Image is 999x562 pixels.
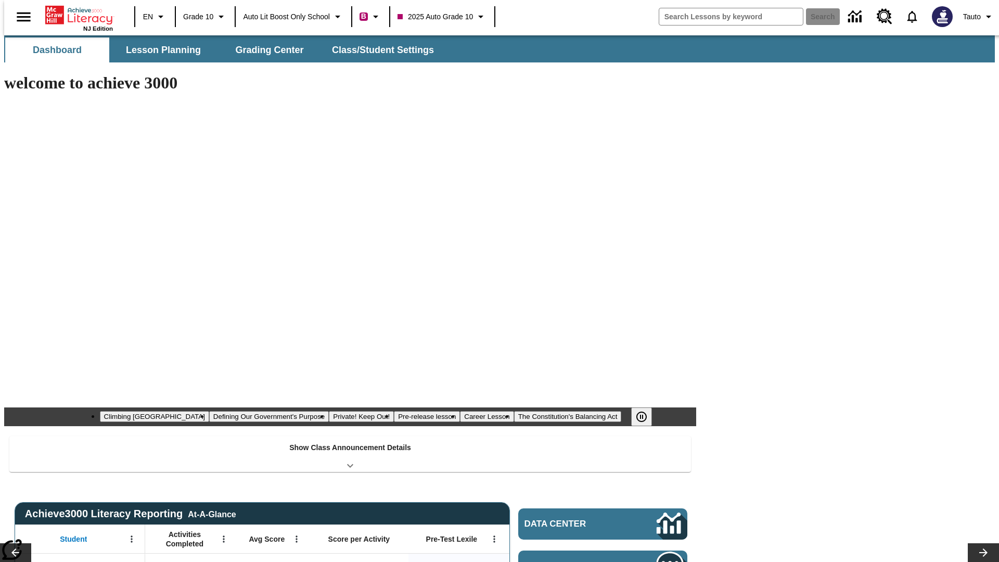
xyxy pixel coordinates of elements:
[243,11,330,22] span: Auto Lit Boost only School
[126,44,201,56] span: Lesson Planning
[328,534,390,544] span: Score per Activity
[518,508,687,540] a: Data Center
[138,7,172,26] button: Language: EN, Select a language
[183,11,213,22] span: Grade 10
[33,44,82,56] span: Dashboard
[239,7,348,26] button: School: Auto Lit Boost only School, Select your school
[289,531,304,547] button: Open Menu
[150,530,219,548] span: Activities Completed
[394,411,460,422] button: Slide 4 Pre-release lesson
[9,436,691,472] div: Show Class Announcement Details
[4,73,696,93] h1: welcome to achieve 3000
[870,3,899,31] a: Resource Center, Will open in new tab
[188,508,236,519] div: At-A-Glance
[83,25,113,32] span: NJ Edition
[4,35,995,62] div: SubNavbar
[124,531,139,547] button: Open Menu
[963,11,981,22] span: Tauto
[235,44,303,56] span: Grading Center
[324,37,442,62] button: Class/Student Settings
[217,37,322,62] button: Grading Center
[842,3,870,31] a: Data Center
[100,411,209,422] button: Slide 1 Climbing Mount Tai
[209,411,329,422] button: Slide 2 Defining Our Government's Purpose
[249,534,285,544] span: Avg Score
[514,411,622,422] button: Slide 6 The Constitution's Balancing Act
[631,407,652,426] button: Pause
[631,407,662,426] div: Pause
[968,543,999,562] button: Lesson carousel, Next
[329,411,394,422] button: Slide 3 Private! Keep Out!
[179,7,232,26] button: Grade: Grade 10, Select a grade
[524,519,622,529] span: Data Center
[4,37,443,62] div: SubNavbar
[216,531,232,547] button: Open Menu
[926,3,959,30] button: Select a new avatar
[393,7,491,26] button: Class: 2025 Auto Grade 10, Select your class
[5,37,109,62] button: Dashboard
[355,7,386,26] button: Boost Class color is violet red. Change class color
[426,534,478,544] span: Pre-Test Lexile
[45,4,113,32] div: Home
[289,442,411,453] p: Show Class Announcement Details
[111,37,215,62] button: Lesson Planning
[959,7,999,26] button: Profile/Settings
[932,6,953,27] img: Avatar
[332,44,434,56] span: Class/Student Settings
[143,11,153,22] span: EN
[60,534,87,544] span: Student
[8,2,39,32] button: Open side menu
[361,10,366,23] span: B
[45,5,113,25] a: Home
[486,531,502,547] button: Open Menu
[25,508,236,520] span: Achieve3000 Literacy Reporting
[659,8,803,25] input: search field
[899,3,926,30] a: Notifications
[460,411,514,422] button: Slide 5 Career Lesson
[398,11,473,22] span: 2025 Auto Grade 10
